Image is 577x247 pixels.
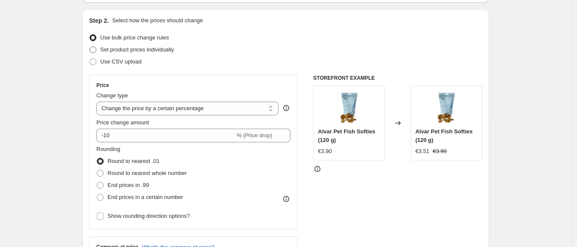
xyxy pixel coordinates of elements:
span: Rounding [96,146,120,152]
span: Use bulk price change rules [100,34,169,41]
span: Use CSV upload [100,58,141,65]
span: End prices in .99 [108,182,149,188]
span: Round to nearest whole number [108,170,187,176]
span: Alvar Pet Fish Softies (120 g) [416,128,473,143]
div: €3.90 [318,147,332,156]
strike: €3.90 [433,147,447,156]
img: chicken_softies_square-1_80x.png [332,90,366,125]
span: Set product prices individually [100,46,174,53]
div: help [282,104,290,112]
p: Select how the prices should change [112,16,203,25]
input: -15 [96,129,235,142]
div: €3.51 [416,147,430,156]
span: End prices in a certain number [108,194,183,200]
span: Alvar Pet Fish Softies (120 g) [318,128,375,143]
span: Change type [96,92,128,99]
h3: Price [96,82,109,89]
span: Round to nearest .01 [108,158,159,164]
h2: Step 2. [89,16,109,25]
span: Price change amount [96,119,149,126]
h6: STOREFRONT EXAMPLE [313,75,482,81]
span: % (Price drop) [236,132,272,139]
span: Show rounding direction options? [108,213,190,219]
img: chicken_softies_square-1_80x.png [429,90,463,125]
